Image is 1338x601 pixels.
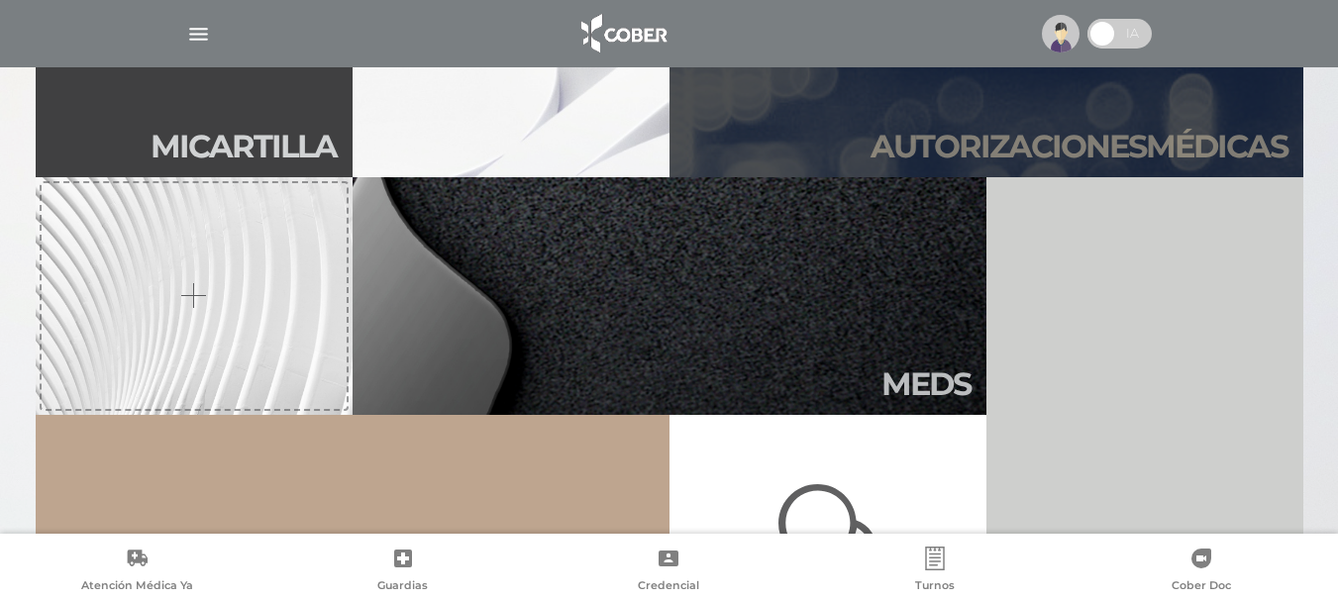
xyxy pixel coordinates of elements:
span: Atención Médica Ya [81,578,193,596]
span: Guardias [377,578,428,596]
h2: Meds [881,365,971,403]
span: Credencial [638,578,699,596]
img: Cober_menu-lines-white.svg [186,22,211,47]
img: logo_cober_home-white.png [570,10,674,57]
h2: Mi car tilla [151,128,337,165]
a: Guardias [270,547,537,597]
h2: Autori zaciones médicas [871,128,1287,165]
span: Turnos [915,578,955,596]
a: Cober Doc [1068,547,1334,597]
a: Turnos [802,547,1069,597]
img: profile-placeholder.svg [1042,15,1080,52]
a: Meds [353,177,986,415]
span: Cober Doc [1172,578,1231,596]
a: Credencial [536,547,802,597]
a: Atención Médica Ya [4,547,270,597]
